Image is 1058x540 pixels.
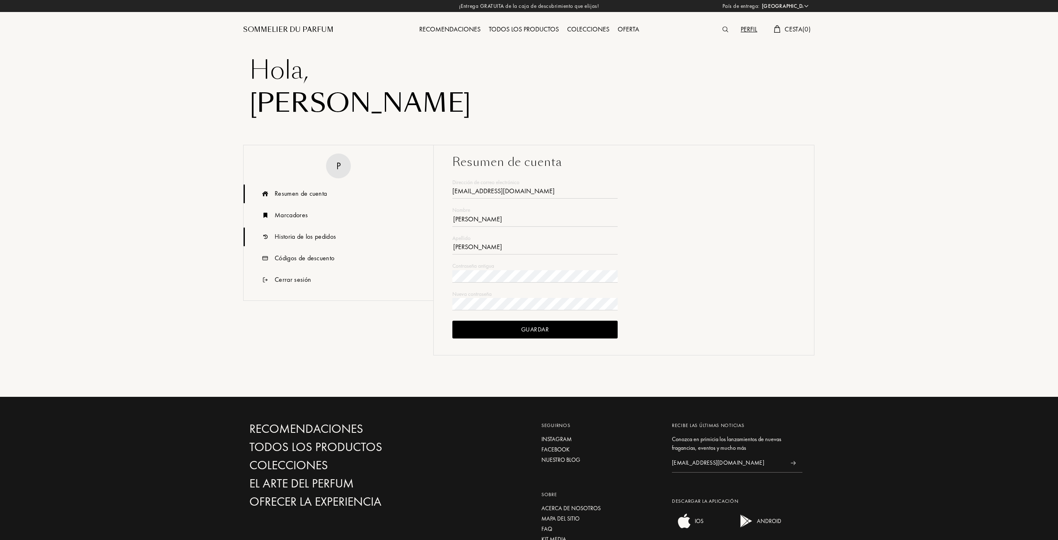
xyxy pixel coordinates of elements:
[275,210,308,220] div: Marcadores
[541,491,659,498] div: Sobre
[693,513,703,529] div: IOS
[672,523,703,531] a: ios appIOS
[541,422,659,429] div: Seguirnos
[541,504,659,513] a: Acerca de nosotros
[541,456,659,464] a: Nuestro blog
[774,25,780,33] img: cart.svg
[722,2,760,10] span: País de entrega:
[672,497,802,505] div: Descargar la aplicación
[249,440,428,454] a: Todos los productos
[260,271,271,289] img: icn_logout.svg
[452,178,618,187] div: Dirección de correo electrónico
[243,25,333,35] a: Sommelier du Parfum
[672,435,802,452] div: Conozca en primicia los lanzamientos de nuevas fragancias, eventos y mucho más
[614,24,643,35] div: Oferta
[275,253,334,263] div: Códigos de descuento
[415,24,485,35] div: Recomendaciones
[452,186,618,199] div: [EMAIL_ADDRESS][DOMAIN_NAME]
[249,422,428,436] a: Recomendaciones
[260,249,271,268] img: icn_code.svg
[249,494,428,509] a: Ofrecer la experiencia
[452,234,618,242] div: Apellido
[485,25,563,34] a: Todos los productos
[541,514,659,523] a: Mapa del sitio
[785,25,811,34] span: Cesta ( 0 )
[737,24,761,35] div: Perfil
[738,513,755,529] img: android app
[563,25,614,34] a: Colecciones
[452,262,618,270] div: Contraseña antigua
[260,228,271,246] img: icn_history.svg
[452,290,618,298] div: Nueva contraseña
[734,523,781,531] a: android appANDROID
[541,525,659,533] a: FAQ
[249,54,809,87] div: Hola ,
[737,25,761,34] a: Perfil
[672,454,784,473] input: Email
[676,513,693,529] img: ios app
[275,275,311,285] div: Cerrar sesión
[336,158,341,173] div: P
[452,154,795,171] div: Resumen de cuenta
[275,232,336,242] div: Historia de los pedidos
[563,24,614,35] div: Colecciones
[415,25,485,34] a: Recomendaciones
[249,87,809,120] div: [PERSON_NAME]
[614,25,643,34] a: Oferta
[541,445,659,454] a: Facebook
[249,458,428,473] a: Colecciones
[452,206,618,214] div: Nombre
[790,461,796,465] img: news_send.svg
[260,206,271,225] img: icn_book.svg
[275,189,327,199] div: Resumen de cuenta
[722,26,728,32] img: search_icn.svg
[541,435,659,444] a: Instagram
[260,185,271,203] img: icn_overview.svg
[755,513,781,529] div: ANDROID
[485,24,563,35] div: Todos los productos
[452,321,618,338] div: Guardar
[249,476,428,491] a: El arte del perfum
[672,422,802,429] div: Recibe las últimas noticias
